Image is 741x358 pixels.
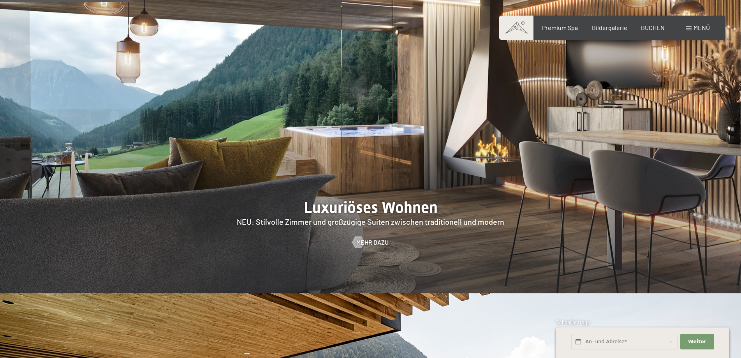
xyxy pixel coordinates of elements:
a: BUCHEN [641,24,665,31]
span: Schnellanfrage [556,319,590,325]
span: Mehr dazu [356,238,389,247]
a: Bildergalerie [592,24,627,31]
span: Weiter [688,338,706,345]
span: Menü [693,24,710,31]
a: Premium Spa [542,24,578,31]
a: Mehr dazu [352,238,389,247]
button: Weiter [680,334,714,350]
